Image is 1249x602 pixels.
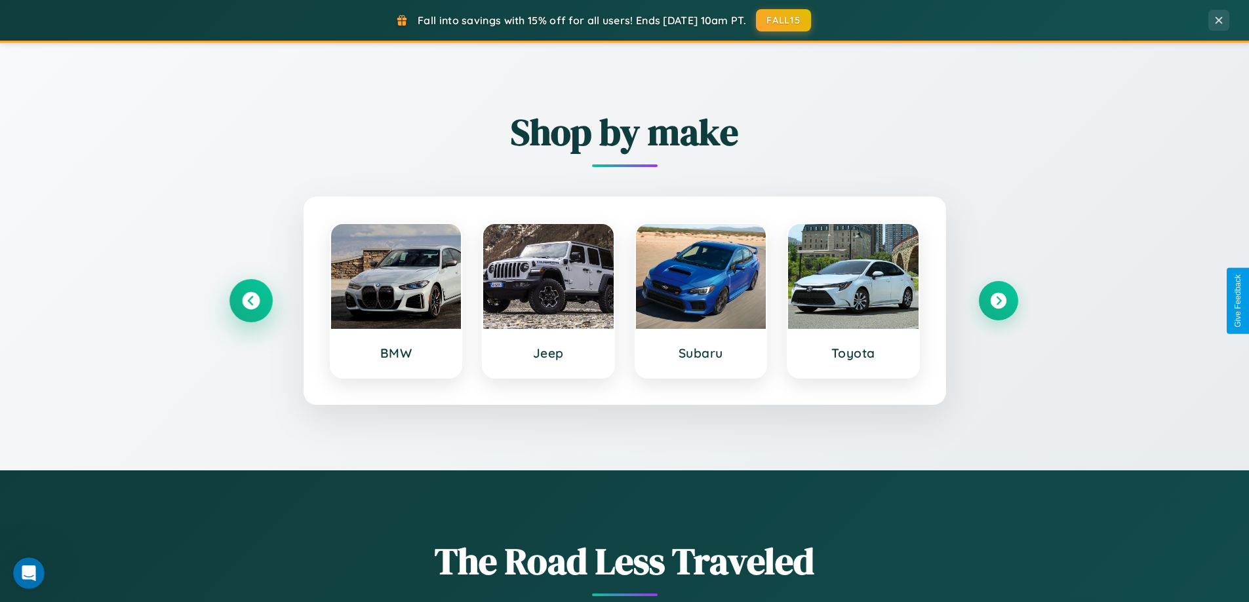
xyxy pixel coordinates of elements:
[496,345,601,361] h3: Jeep
[13,557,45,589] iframe: Intercom live chat
[344,345,448,361] h3: BMW
[231,107,1018,157] h2: Shop by make
[231,536,1018,586] h1: The Road Less Traveled
[418,14,746,27] span: Fall into savings with 15% off for all users! Ends [DATE] 10am PT.
[801,345,905,361] h3: Toyota
[756,9,811,31] button: FALL15
[649,345,753,361] h3: Subaru
[1233,274,1242,328] div: Give Feedback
